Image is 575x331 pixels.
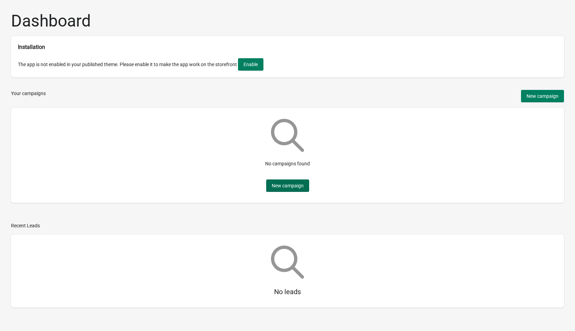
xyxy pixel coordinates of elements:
button: New campaign [266,179,309,192]
button: Enable [238,58,263,71]
div: Your campaigns [11,90,46,102]
span: New campaign [527,93,558,99]
p: No leads [274,287,301,297]
span: Enable [243,62,258,67]
p: No campaigns found [265,160,310,167]
span: New campaign [272,183,304,188]
button: New campaign [521,90,564,102]
p: The app is not enabled in your published theme. Please enable it to make the app work on the stor... [11,51,564,77]
div: Recent Leads [11,222,40,229]
h1: Dashboard [11,11,564,31]
h2: Installation [18,43,557,51]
